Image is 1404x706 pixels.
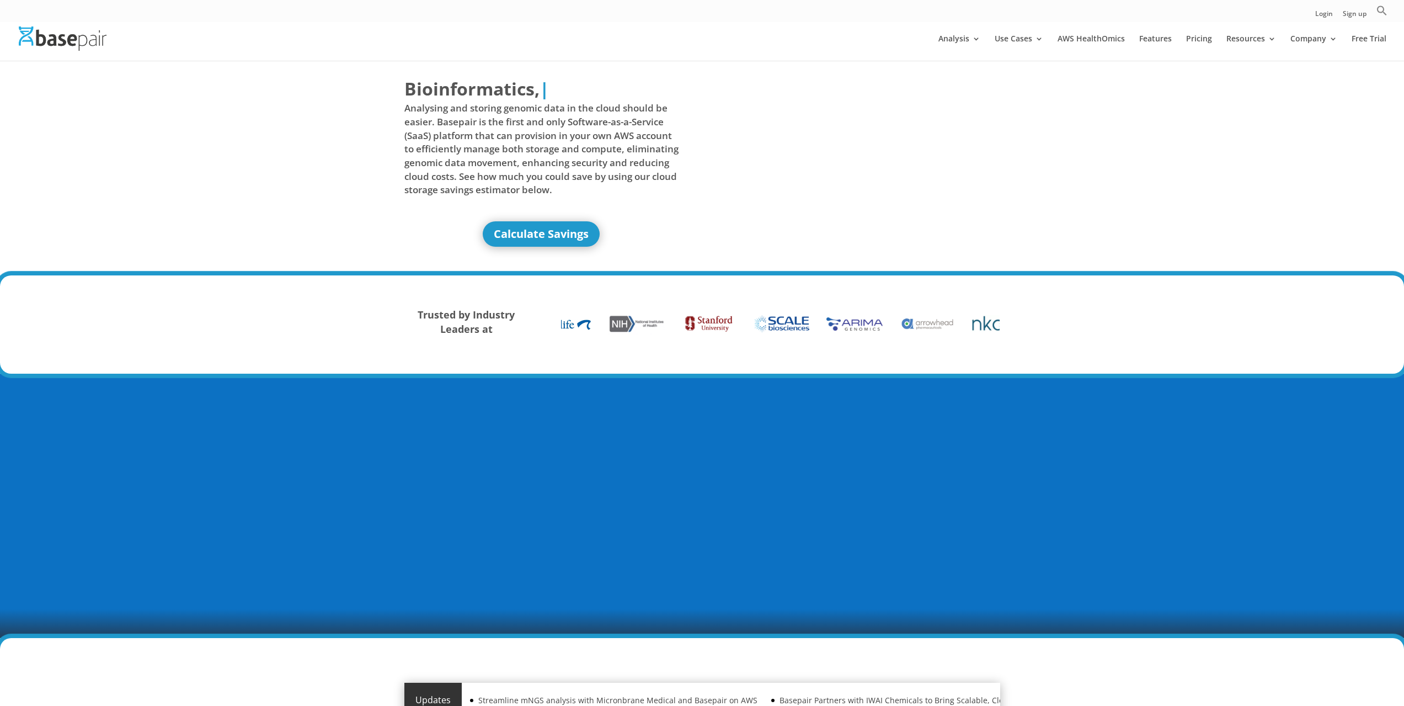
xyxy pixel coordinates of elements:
a: Login [1315,10,1333,22]
span: Bioinformatics, [404,76,540,102]
span: | [540,77,549,100]
a: Features [1139,35,1172,61]
a: Search Icon Link [1376,5,1387,22]
a: Resources [1226,35,1276,61]
a: Sign up [1343,10,1366,22]
a: Free Trial [1352,35,1386,61]
a: Company [1290,35,1337,61]
a: Use Cases [995,35,1043,61]
a: Calculate Savings [483,221,600,247]
iframe: Basepair - NGS Analysis Simplified [711,76,985,231]
span: Analysing and storing genomic data in the cloud should be easier. Basepair is the first and only ... [404,102,679,197]
img: Basepair [19,26,106,50]
strong: Trusted by Industry Leaders at [418,308,515,336]
svg: Search [1376,5,1387,16]
a: AWS HealthOmics [1058,35,1125,61]
a: Analysis [938,35,980,61]
a: Pricing [1186,35,1212,61]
